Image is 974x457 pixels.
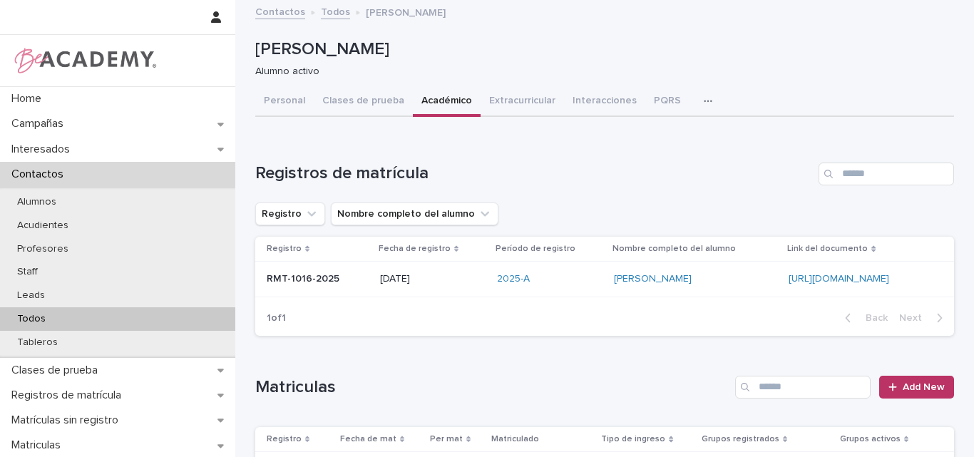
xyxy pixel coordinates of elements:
a: 2025-A [497,273,530,285]
p: Matriculado [491,431,539,447]
p: Registro [267,431,302,447]
h1: Registros de matrícula [255,163,813,184]
p: Grupos activos [840,431,901,447]
p: Matrículas sin registro [6,414,130,427]
a: Add New [879,376,954,399]
span: Next [899,313,931,323]
tr: RMT-1016-2025RMT-1016-2025 [DATE]2025-A [PERSON_NAME] [URL][DOMAIN_NAME] [255,262,954,297]
p: Home [6,92,53,106]
p: Todos [6,313,57,325]
p: Período de registro [496,241,575,257]
a: Contactos [255,3,305,19]
button: Back [834,312,893,324]
img: WPrjXfSUmiLcdUfaYY4Q [11,46,158,75]
button: Registro [255,202,325,225]
p: [PERSON_NAME] [366,4,446,19]
button: Next [893,312,954,324]
p: Staff [6,266,49,278]
button: Nombre completo del alumno [331,202,498,225]
input: Search [735,376,871,399]
a: [PERSON_NAME] [614,273,692,285]
p: Clases de prueba [6,364,109,377]
p: Link del documento [787,241,868,257]
p: RMT-1016-2025 [267,270,342,285]
p: Interesados [6,143,81,156]
p: Alumnos [6,196,68,208]
button: Personal [255,87,314,117]
button: Académico [413,87,481,117]
p: Grupos registrados [702,431,779,447]
p: Per mat [430,431,463,447]
p: [DATE] [380,273,486,285]
p: Profesores [6,243,80,255]
p: Tableros [6,337,69,349]
p: Registro [267,241,302,257]
p: 1 of 1 [255,301,297,336]
p: [PERSON_NAME] [255,39,948,60]
p: Alumno activo [255,66,943,78]
p: Registros de matrícula [6,389,133,402]
button: Interacciones [564,87,645,117]
button: PQRS [645,87,690,117]
button: Extracurricular [481,87,564,117]
p: Contactos [6,168,75,181]
button: Clases de prueba [314,87,413,117]
p: Campañas [6,117,75,130]
p: Fecha de registro [379,241,451,257]
h1: Matriculas [255,377,729,398]
p: Fecha de mat [340,431,396,447]
p: Nombre completo del alumno [612,241,736,257]
p: Matriculas [6,438,72,452]
p: Leads [6,289,56,302]
p: Tipo de ingreso [601,431,665,447]
span: Add New [903,382,945,392]
p: Acudientes [6,220,80,232]
a: [URL][DOMAIN_NAME] [789,274,889,284]
input: Search [819,163,954,185]
span: Back [857,313,888,323]
a: Todos [321,3,350,19]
